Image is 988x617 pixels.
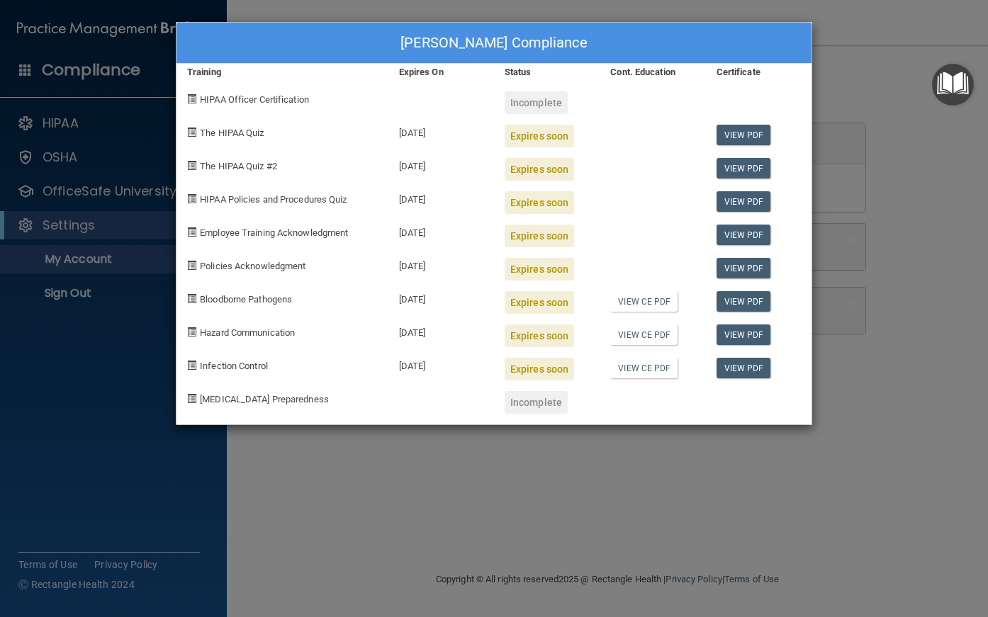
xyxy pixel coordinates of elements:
span: Bloodborne Pathogens [200,294,292,305]
a: View CE PDF [610,291,678,312]
span: Employee Training Acknowledgment [200,227,348,238]
div: Incomplete [505,391,568,414]
a: View PDF [717,125,771,145]
span: [MEDICAL_DATA] Preparedness [200,394,329,404]
a: View PDF [717,158,771,179]
div: Expires soon [505,291,574,314]
span: HIPAA Policies and Procedures Quiz [200,194,347,205]
div: [DATE] [388,281,494,314]
div: [DATE] [388,314,494,347]
div: Status [494,64,600,81]
div: Certificate [706,64,812,81]
span: The HIPAA Quiz [200,128,264,138]
span: The HIPAA Quiz #2 [200,161,277,171]
a: View CE PDF [610,358,678,378]
div: Expires soon [505,324,574,347]
div: Expires soon [505,358,574,380]
a: View PDF [717,191,771,212]
a: View PDF [717,225,771,245]
div: Cont. Education [600,64,705,81]
a: View CE PDF [610,324,678,345]
div: Incomplete [505,91,568,114]
div: [DATE] [388,214,494,247]
a: View PDF [717,324,771,345]
div: [DATE] [388,114,494,147]
div: Expires soon [505,158,574,181]
div: [DATE] [388,181,494,214]
div: [DATE] [388,247,494,281]
div: [PERSON_NAME] Compliance [176,23,812,64]
div: Expires soon [505,225,574,247]
div: Expires soon [505,258,574,281]
button: Open Resource Center [932,64,974,106]
span: HIPAA Officer Certification [200,94,309,105]
a: View PDF [717,358,771,378]
span: Infection Control [200,361,268,371]
span: Policies Acknowledgment [200,261,305,271]
a: View PDF [717,258,771,278]
span: Hazard Communication [200,327,295,338]
div: [DATE] [388,347,494,380]
div: Expires soon [505,191,574,214]
div: Training [176,64,388,81]
div: Expires soon [505,125,574,147]
div: Expires On [388,64,494,81]
a: View PDF [717,291,771,312]
div: [DATE] [388,147,494,181]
